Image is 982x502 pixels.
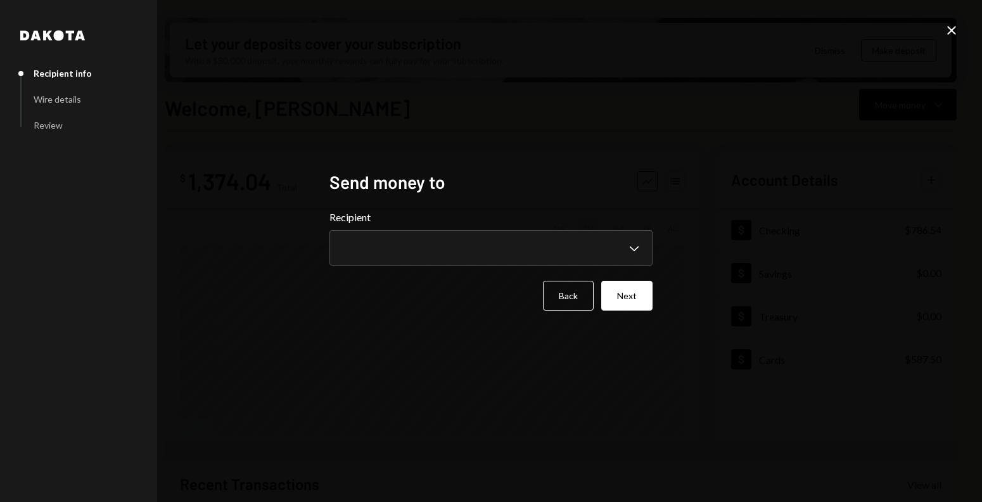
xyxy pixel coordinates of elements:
div: Review [34,120,63,131]
button: Recipient [329,230,653,266]
label: Recipient [329,210,653,225]
h2: Send money to [329,170,653,195]
div: Wire details [34,94,81,105]
button: Next [601,281,653,311]
div: Recipient info [34,68,92,79]
button: Back [543,281,594,311]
